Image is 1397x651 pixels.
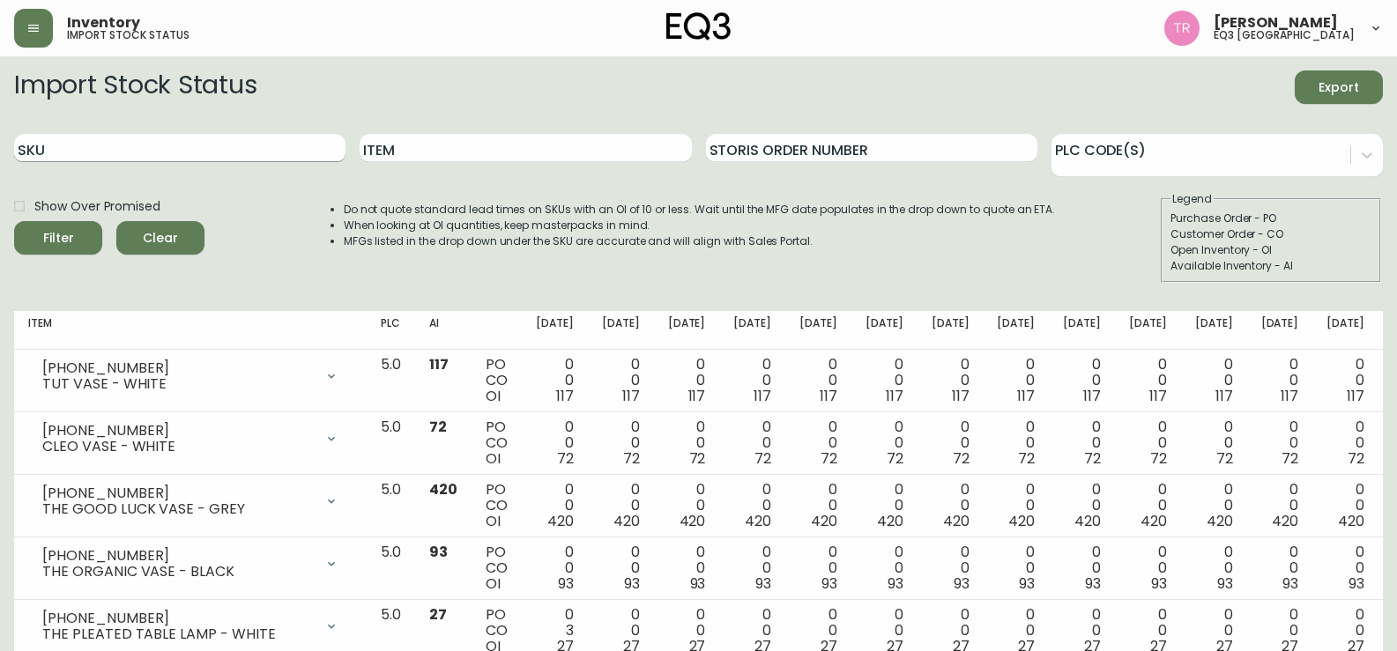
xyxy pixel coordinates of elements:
[680,511,706,531] span: 420
[745,511,771,531] span: 420
[1049,311,1115,350] th: [DATE]
[67,30,189,41] h5: import stock status
[866,419,903,467] div: 0 0
[1063,482,1101,529] div: 0 0
[932,482,970,529] div: 0 0
[821,448,837,469] span: 72
[877,511,903,531] span: 420
[689,448,706,469] span: 72
[866,357,903,404] div: 0 0
[755,573,771,594] span: 93
[116,221,204,255] button: Clear
[1326,544,1364,592] div: 0 0
[754,386,771,406] span: 117
[887,448,903,469] span: 72
[1129,419,1167,467] div: 0 0
[997,419,1035,467] div: 0 0
[1214,30,1355,41] h5: eq3 [GEOGRAPHIC_DATA]
[486,386,501,406] span: OI
[486,482,508,529] div: PO CO
[486,448,501,469] span: OI
[821,573,837,594] span: 93
[547,511,574,531] span: 420
[1261,419,1299,467] div: 0 0
[1019,573,1035,594] span: 93
[429,354,449,374] span: 117
[1216,448,1233,469] span: 72
[602,482,640,529] div: 0 0
[666,12,732,41] img: logo
[799,419,837,467] div: 0 0
[1018,448,1035,469] span: 72
[918,311,984,350] th: [DATE]
[344,202,1056,218] li: Do not quote standard lead times on SKUs with an OI of 10 or less. Wait until the MFG date popula...
[602,357,640,404] div: 0 0
[1129,482,1167,529] div: 0 0
[367,350,415,412] td: 5.0
[622,386,640,406] span: 117
[613,511,640,531] span: 420
[43,227,74,249] div: Filter
[733,419,771,467] div: 0 0
[1129,544,1167,592] div: 0 0
[1141,511,1167,531] span: 420
[1272,511,1298,531] span: 420
[1084,448,1101,469] span: 72
[42,548,314,564] div: [PHONE_NUMBER]
[719,311,785,350] th: [DATE]
[932,544,970,592] div: 0 0
[1207,511,1233,531] span: 420
[799,357,837,404] div: 0 0
[997,482,1035,529] div: 0 0
[1295,70,1383,104] button: Export
[668,419,706,467] div: 0 0
[28,419,353,458] div: [PHONE_NUMBER]CLEO VASE - WHITE
[997,357,1035,404] div: 0 0
[42,626,314,642] div: THE PLEATED TABLE LAMP - WHITE
[866,544,903,592] div: 0 0
[785,311,851,350] th: [DATE]
[1215,386,1233,406] span: 117
[1261,482,1299,529] div: 0 0
[28,357,353,396] div: [PHONE_NUMBER]TUT VASE - WHITE
[486,419,508,467] div: PO CO
[1195,482,1233,529] div: 0 0
[42,376,314,392] div: TUT VASE - WHITE
[28,544,353,583] div: [PHONE_NUMBER]THE ORGANIC VASE - BLACK
[1261,544,1299,592] div: 0 0
[367,475,415,537] td: 5.0
[14,70,256,104] h2: Import Stock Status
[733,357,771,404] div: 0 0
[1247,311,1313,350] th: [DATE]
[754,448,771,469] span: 72
[1170,226,1371,242] div: Customer Order - CO
[1017,386,1035,406] span: 117
[1074,511,1101,531] span: 420
[42,439,314,455] div: CLEO VASE - WHITE
[1347,386,1364,406] span: 117
[536,482,574,529] div: 0 0
[953,448,970,469] span: 72
[654,311,720,350] th: [DATE]
[799,482,837,529] div: 0 0
[486,511,501,531] span: OI
[522,311,588,350] th: [DATE]
[932,419,970,467] div: 0 0
[1129,357,1167,404] div: 0 0
[429,417,447,437] span: 72
[367,537,415,600] td: 5.0
[1326,357,1364,404] div: 0 0
[733,482,771,529] div: 0 0
[344,233,1056,249] li: MFGs listed in the drop down under the SKU are accurate and will align with Sales Portal.
[1326,482,1364,529] div: 0 0
[688,386,706,406] span: 117
[34,197,160,216] span: Show Over Promised
[623,448,640,469] span: 72
[888,573,903,594] span: 93
[602,544,640,592] div: 0 0
[1063,544,1101,592] div: 0 0
[14,311,367,350] th: Item
[851,311,918,350] th: [DATE]
[429,479,457,499] span: 420
[42,610,314,626] div: [PHONE_NUMBER]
